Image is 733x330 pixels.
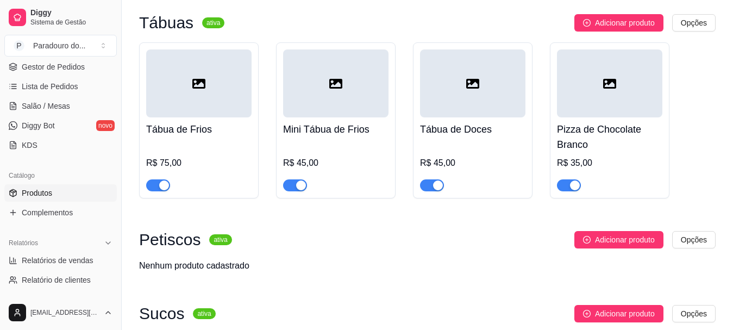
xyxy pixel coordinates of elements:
span: Relatórios [9,239,38,247]
a: Gestor de Pedidos [4,58,117,76]
a: Salão / Mesas [4,97,117,115]
span: Diggy [30,8,112,18]
sup: ativa [209,234,231,245]
sup: ativa [202,17,224,28]
a: Produtos [4,184,117,202]
a: Lista de Pedidos [4,78,117,95]
span: Diggy Bot [22,120,55,131]
a: KDS [4,136,117,154]
div: R$ 45,00 [283,157,389,170]
a: Diggy Botnovo [4,117,117,134]
h4: Mini Tábua de Frios [283,122,389,137]
button: Select a team [4,35,117,57]
span: Gestor de Pedidos [22,61,85,72]
div: Paradouro do ... [33,40,86,51]
span: Opções [681,308,707,320]
span: Salão / Mesas [22,101,70,111]
span: plus-circle [583,19,591,27]
span: Relatório de clientes [22,275,91,285]
button: Adicionar produto [574,14,663,32]
a: Complementos [4,204,117,221]
span: plus-circle [583,236,591,244]
a: Relatório de mesas [4,291,117,308]
div: Nenhum produto cadastrado [139,259,249,272]
div: R$ 35,00 [557,157,662,170]
h3: Tábuas [139,16,193,29]
sup: ativa [193,308,215,319]
span: Relatório de mesas [22,294,87,305]
span: Lista de Pedidos [22,81,78,92]
h4: Tábua de Doces [420,122,525,137]
h4: Tábua de Frios [146,122,252,137]
span: Adicionar produto [595,308,655,320]
span: Sistema de Gestão [30,18,112,27]
span: Adicionar produto [595,234,655,246]
a: DiggySistema de Gestão [4,4,117,30]
span: Adicionar produto [595,17,655,29]
div: R$ 45,00 [420,157,525,170]
button: Opções [672,305,716,322]
span: Opções [681,234,707,246]
span: Complementos [22,207,73,218]
span: [EMAIL_ADDRESS][DOMAIN_NAME] [30,308,99,317]
span: Produtos [22,188,52,198]
button: Adicionar produto [574,231,663,248]
h3: Petiscos [139,233,201,246]
span: plus-circle [583,310,591,317]
span: P [14,40,24,51]
button: [EMAIL_ADDRESS][DOMAIN_NAME] [4,300,117,326]
span: Relatórios de vendas [22,255,93,266]
h4: Pizza de Chocolate Branco [557,122,662,152]
span: KDS [22,140,37,151]
button: Opções [672,14,716,32]
button: Opções [672,231,716,248]
a: Relatórios de vendas [4,252,117,269]
button: Adicionar produto [574,305,663,322]
span: Opções [681,17,707,29]
a: Relatório de clientes [4,271,117,289]
h3: Sucos [139,307,184,320]
div: Catálogo [4,167,117,184]
div: R$ 75,00 [146,157,252,170]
